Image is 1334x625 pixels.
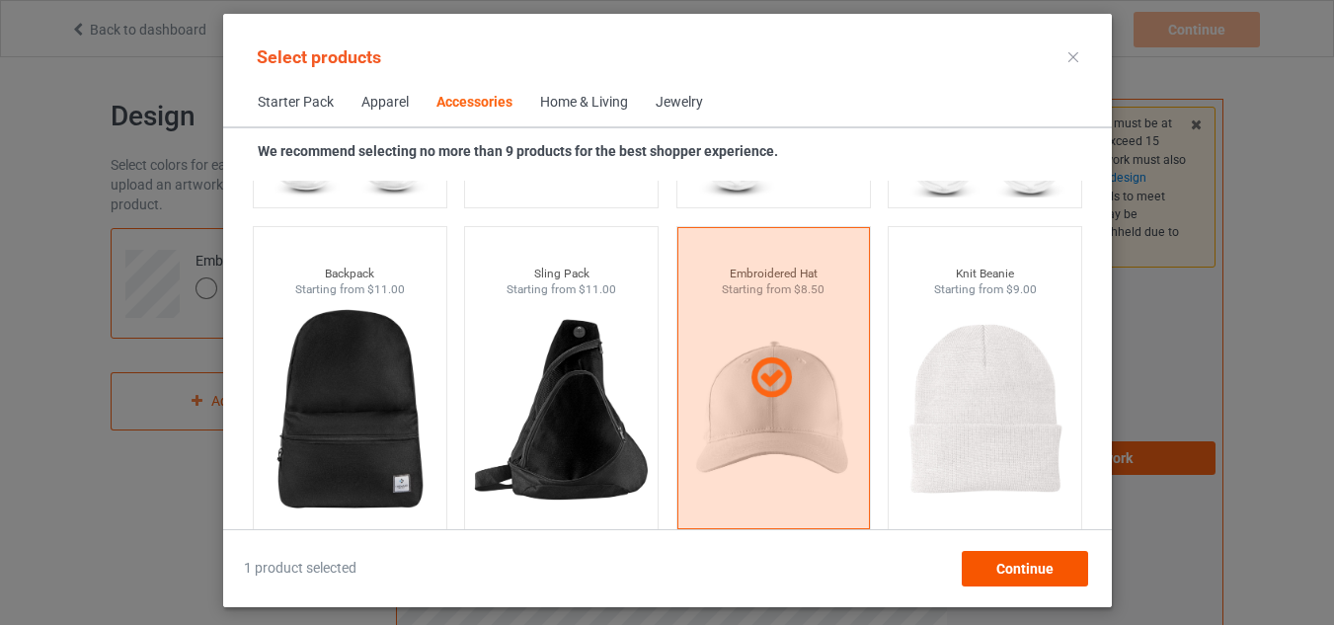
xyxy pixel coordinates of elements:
[361,93,409,113] div: Apparel
[889,266,1081,282] div: Knit Beanie
[465,266,658,282] div: Sling Pack
[258,143,778,159] strong: We recommend selecting no more than 9 products for the best shopper experience.
[961,551,1087,586] div: Continue
[897,298,1073,519] img: regular.jpg
[540,93,628,113] div: Home & Living
[656,93,703,113] div: Jewelry
[257,46,381,67] span: Select products
[465,281,658,298] div: Starting from
[1005,282,1036,296] span: $9.00
[253,266,445,282] div: Backpack
[261,298,437,519] img: regular.jpg
[244,559,356,579] span: 1 product selected
[436,93,512,113] div: Accessories
[473,298,650,519] img: regular.jpg
[889,281,1081,298] div: Starting from
[366,282,404,296] span: $11.00
[244,79,348,126] span: Starter Pack
[995,561,1053,577] span: Continue
[579,282,616,296] span: $11.00
[253,281,445,298] div: Starting from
